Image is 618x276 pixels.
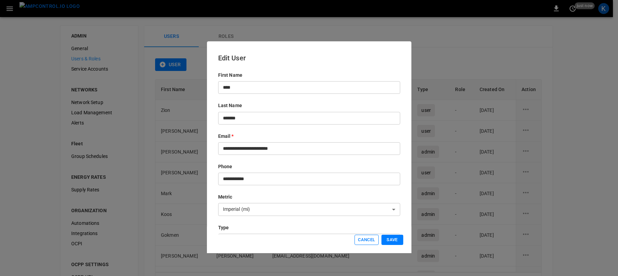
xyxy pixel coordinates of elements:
[218,163,400,170] p: Phone
[355,235,378,245] button: Cancel
[218,234,400,247] div: User
[381,235,403,245] button: Save
[218,203,400,216] div: Imperial (mi)
[218,102,400,109] p: Last Name
[218,224,400,231] p: Type
[218,72,400,78] p: First Name
[218,53,400,72] h6: Edit User
[218,133,400,140] p: Email
[218,193,400,200] p: Metric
